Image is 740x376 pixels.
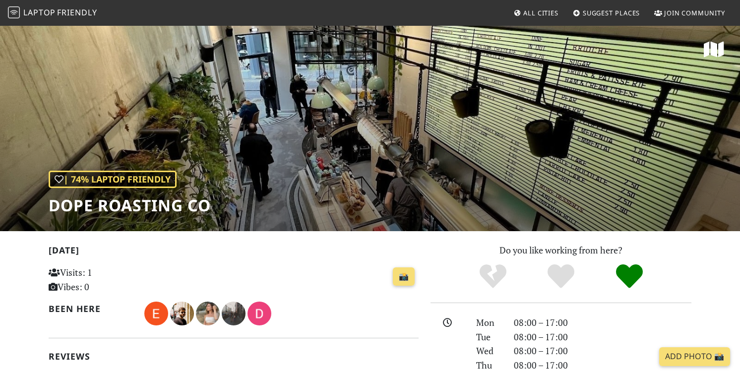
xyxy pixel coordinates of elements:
a: 📸 [393,267,415,286]
span: All Cities [523,8,558,17]
h2: Been here [49,304,132,314]
a: Add Photo 📸 [659,347,730,366]
span: Flor Rega [196,307,222,318]
span: David Mehr [247,307,271,318]
a: LaptopFriendly LaptopFriendly [8,4,97,22]
div: 08:00 – 17:00 [508,315,697,330]
img: 5216-evan.jpg [144,302,168,325]
span: Pol Deàs [222,307,247,318]
div: Mon [470,315,508,330]
span: Evan [144,307,170,318]
div: No [459,263,527,290]
img: 2612-david.jpg [247,302,271,325]
span: Aristotelis Pallasidis [170,307,196,318]
span: Suggest Places [583,8,640,17]
img: 4679-aristotelis.jpg [170,302,194,325]
div: 08:00 – 17:00 [508,358,697,373]
img: 1798-pol.jpg [222,302,246,325]
p: Do you like working from here? [431,243,691,257]
a: All Cities [509,4,562,22]
span: Friendly [57,7,97,18]
h2: [DATE] [49,245,419,259]
p: Visits: 1 Vibes: 0 [49,265,164,294]
h1: Dope Roasting Co [49,196,211,215]
h2: Reviews [49,351,419,362]
a: Suggest Places [569,4,644,22]
div: Tue [470,330,508,344]
span: Laptop [23,7,56,18]
div: 08:00 – 17:00 [508,344,697,358]
div: Yes [527,263,595,290]
div: | 74% Laptop Friendly [49,171,177,188]
img: 3166-flor.jpg [196,302,220,325]
span: Join Community [664,8,725,17]
div: Thu [470,358,508,373]
img: LaptopFriendly [8,6,20,18]
div: Definitely! [595,263,664,290]
div: Wed [470,344,508,358]
div: 08:00 – 17:00 [508,330,697,344]
a: Join Community [650,4,729,22]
